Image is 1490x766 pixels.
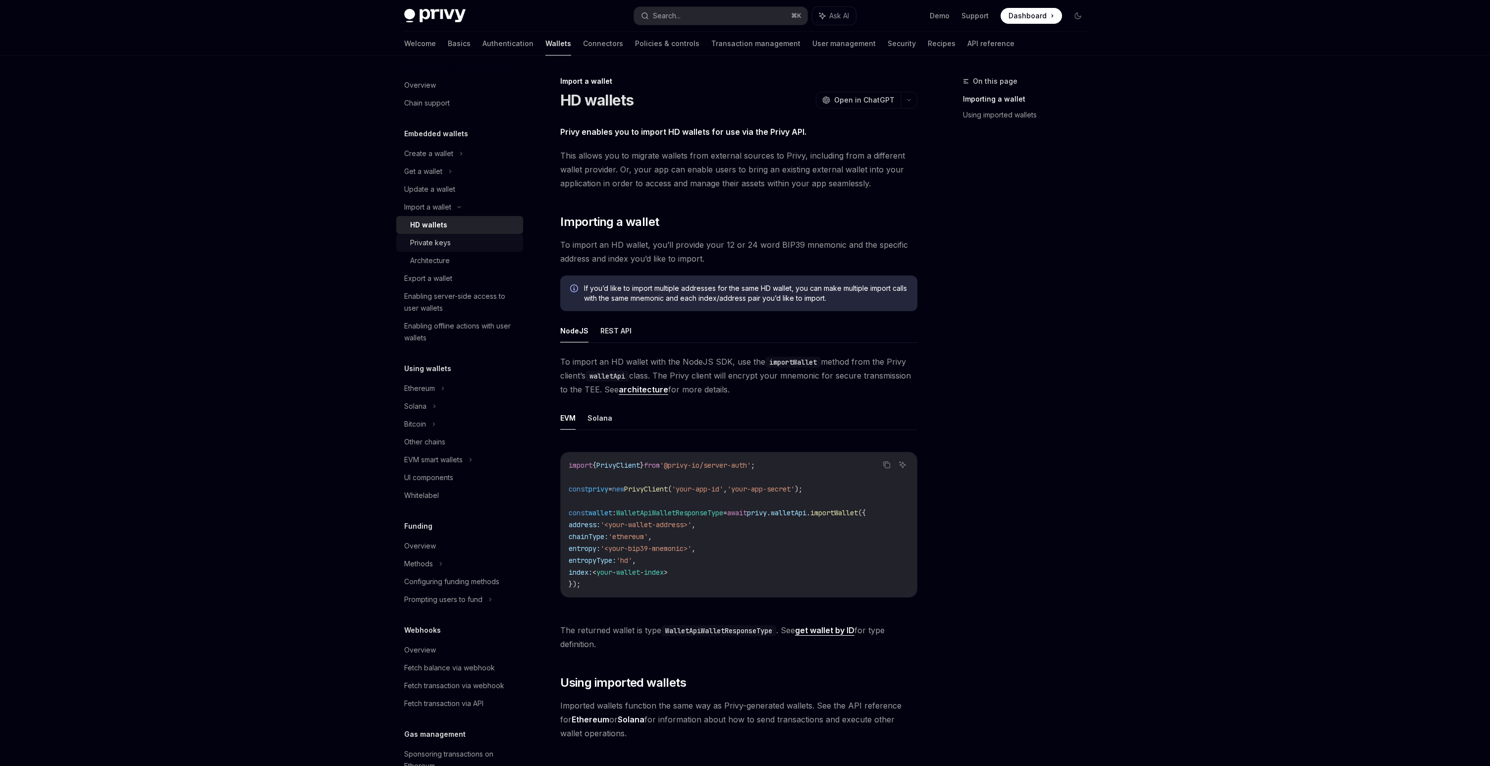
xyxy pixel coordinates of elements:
[612,508,616,517] span: :
[404,320,517,344] div: Enabling offline actions with user wallets
[858,508,866,517] span: ({
[928,32,956,55] a: Recipes
[404,32,436,55] a: Welcome
[569,532,608,541] span: chainType:
[396,695,523,712] a: Fetch transaction via API
[396,433,523,451] a: Other chains
[560,127,806,137] strong: Privy enables you to import HD wallets for use via the Privy API.
[583,32,623,55] a: Connectors
[634,7,807,25] button: Search...⌘K
[396,270,523,287] a: Export a wallet
[810,508,858,517] span: importWallet
[396,641,523,659] a: Overview
[404,594,482,605] div: Prompting users to fund
[1001,8,1062,24] a: Dashboard
[396,180,523,198] a: Update a wallet
[747,508,767,517] span: privy
[660,461,751,470] span: '@privy-io/server-auth'
[653,10,681,22] div: Search...
[618,714,644,725] a: Solana
[612,485,624,493] span: new
[635,32,699,55] a: Policies & controls
[569,485,588,493] span: const
[404,698,483,710] div: Fetch transaction via API
[963,107,1094,123] a: Using imported wallets
[572,714,609,725] a: Ethereum
[404,363,451,375] h5: Using wallets
[404,290,517,314] div: Enabling server-side access to user wallets
[930,11,950,21] a: Demo
[711,32,800,55] a: Transaction management
[588,485,608,493] span: privy
[767,508,771,517] span: .
[404,383,435,394] div: Ethereum
[600,319,632,342] button: REST API
[404,490,439,501] div: Whitelabel
[560,238,917,266] span: To import an HD wallet, you’ll provide your 12 or 24 word BIP39 mnemonic and the specific address...
[592,461,596,470] span: {
[560,91,634,109] h1: HD wallets
[396,537,523,555] a: Overview
[765,357,821,368] code: importWallet
[404,201,451,213] div: Import a wallet
[396,252,523,270] a: Architecture
[791,12,801,20] span: ⌘ K
[795,625,854,636] a: get wallet by ID
[404,576,499,588] div: Configuring funding methods
[404,273,452,284] div: Export a wallet
[973,75,1017,87] span: On this page
[585,371,629,382] code: walletApi
[404,454,463,466] div: EVM smart wallets
[896,458,909,471] button: Ask AI
[569,556,616,565] span: entropyType:
[569,508,588,517] span: const
[727,485,795,493] span: 'your-app-secret'
[640,568,644,577] span: -
[396,234,523,252] a: Private keys
[404,400,426,412] div: Solana
[404,540,436,552] div: Overview
[588,508,612,517] span: wallet
[612,568,616,577] span: -
[545,32,571,55] a: Wallets
[751,461,755,470] span: ;
[600,520,692,529] span: '<your-wallet-address>'
[560,675,686,691] span: Using imported wallets
[1009,11,1047,21] span: Dashboard
[834,95,895,105] span: Open in ChatGPT
[560,355,917,396] span: To import an HD wallet with the NodeJS SDK, use the method from the Privy client’s class. The Pri...
[410,255,450,267] div: Architecture
[404,183,455,195] div: Update a wallet
[396,76,523,94] a: Overview
[396,317,523,347] a: Enabling offline actions with user wallets
[723,508,727,517] span: =
[404,148,453,160] div: Create a wallet
[812,32,876,55] a: User management
[584,283,907,303] span: If you’d like to import multiple addresses for the same HD wallet, you can make multiple import c...
[569,544,600,553] span: entropy:
[396,659,523,677] a: Fetch balance via webhook
[404,9,466,23] img: dark logo
[560,214,659,230] span: Importing a wallet
[880,458,893,471] button: Copy the contents from the code block
[668,485,672,493] span: (
[569,461,592,470] span: import
[404,662,495,674] div: Fetch balance via webhook
[616,556,632,565] span: 'hd'
[624,485,668,493] span: PrivyClient
[560,406,576,430] button: EVM
[570,284,580,294] svg: Info
[560,699,917,740] span: Imported wallets function the same way as Privy-generated wallets. See the API reference for or f...
[1070,8,1086,24] button: Toggle dark mode
[396,287,523,317] a: Enabling server-side access to user wallets
[888,32,916,55] a: Security
[569,568,592,577] span: index:
[829,11,849,21] span: Ask AI
[664,568,668,577] span: >
[727,508,747,517] span: await
[644,461,660,470] span: from
[569,580,581,589] span: });
[961,11,989,21] a: Support
[600,544,692,553] span: '<your-bip39-mnemonic>'
[396,677,523,695] a: Fetch transaction via webhook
